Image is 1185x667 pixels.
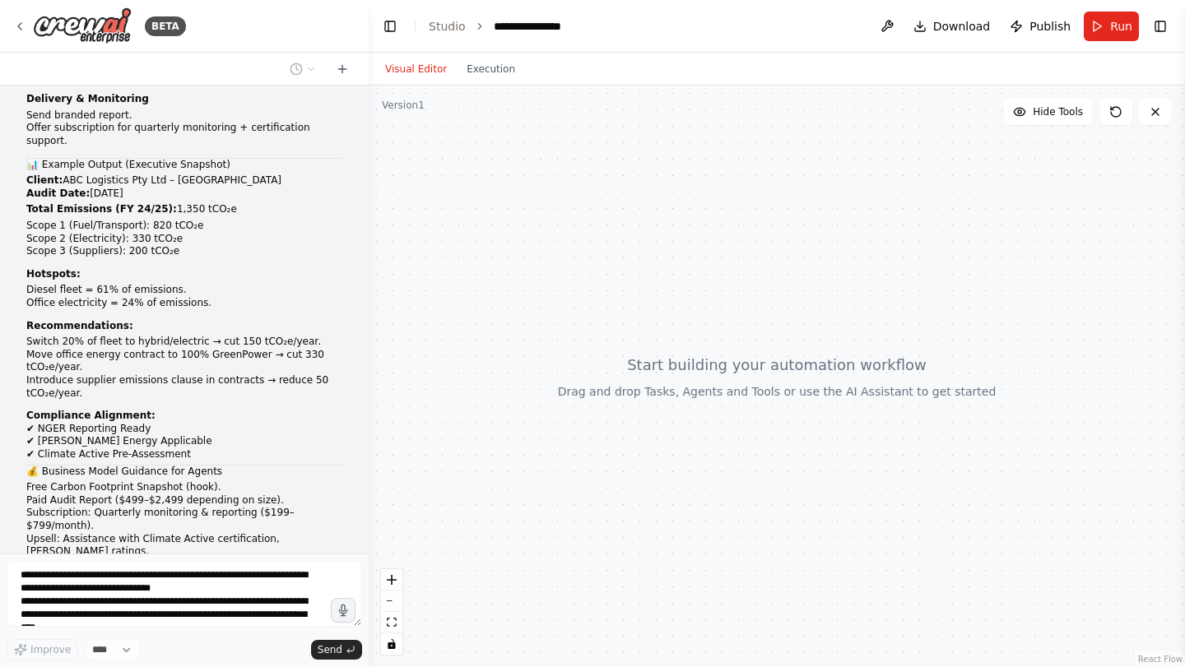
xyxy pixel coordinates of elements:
[26,410,342,461] p: ✔ NGER Reporting Ready ✔ [PERSON_NAME] Energy Applicable ✔ Climate Active Pre-Assessment
[26,336,342,349] li: Switch 20% of fleet to hybrid/electric → cut 150 tCO₂e/year.
[1084,12,1139,41] button: Run
[1033,105,1083,118] span: Hide Tools
[933,18,991,35] span: Download
[26,494,342,507] li: Paid Audit Report ($499–$2,499 depending on size).
[26,297,342,310] li: Office electricity = 24% of emissions.
[7,639,78,660] button: Improve
[26,233,342,246] li: Scope 2 (Electricity): 330 tCO₂e
[26,284,342,297] li: Diesel fleet = 61% of emissions.
[381,569,402,591] button: zoom in
[381,591,402,612] button: zoom out
[26,220,342,233] li: Scope 1 (Fuel/Transport): 820 tCO₂e
[1138,655,1183,664] a: React Flow attribution
[30,643,71,656] span: Improve
[26,481,342,494] li: Free Carbon Footprint Snapshot (hook).
[457,59,525,79] button: Execution
[26,466,342,479] p: 💰 Business Model Guidance for Agents
[331,598,355,623] button: Click to speak your automation idea
[26,320,133,331] strong: Recommendations:
[26,533,342,558] li: Upsell: Assistance with Climate Active certification, [PERSON_NAME] ratings.
[907,12,997,41] button: Download
[26,245,342,258] li: Scope 3 (Suppliers): 200 tCO₂e
[1003,12,1077,41] button: Publish
[311,640,362,660] button: Send
[382,99,425,112] div: Version 1
[379,15,402,38] button: Hide left sidebar
[1149,15,1172,38] button: Show right sidebar
[26,410,156,421] strong: Compliance Alignment:
[33,7,132,44] img: Logo
[145,16,186,36] div: BETA
[26,507,342,532] li: Subscription: Quarterly monitoring & reporting ($199–$799/month).
[318,643,342,656] span: Send
[429,18,579,35] nav: breadcrumb
[26,374,342,400] li: Introduce supplier emissions clause in contracts → reduce 50 tCO₂e/year.
[26,159,342,172] p: 📊 Example Output (Executive Snapshot)
[26,268,81,280] strong: Hotspots:
[1110,18,1132,35] span: Run
[26,109,342,123] li: Send branded report.
[375,59,457,79] button: Visual Editor
[26,203,177,215] strong: Total Emissions (FY 24/25):
[329,59,355,79] button: Start a new chat
[26,203,342,216] p: 1,350 tCO₂e
[26,174,342,200] p: ABC Logistics Pty Ltd – [GEOGRAPHIC_DATA] [DATE]
[26,93,149,104] strong: Delivery & Monitoring
[381,612,402,633] button: fit view
[26,188,90,199] strong: Audit Date:
[381,633,402,655] button: toggle interactivity
[1003,99,1093,125] button: Hide Tools
[283,59,323,79] button: Switch to previous chat
[1029,18,1071,35] span: Publish
[429,20,466,33] a: Studio
[26,349,342,374] li: Move office energy contract to 100% GreenPower → cut 330 tCO₂e/year.
[26,174,63,186] strong: Client:
[381,569,402,655] div: React Flow controls
[26,122,342,147] li: Offer subscription for quarterly monitoring + certification support.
